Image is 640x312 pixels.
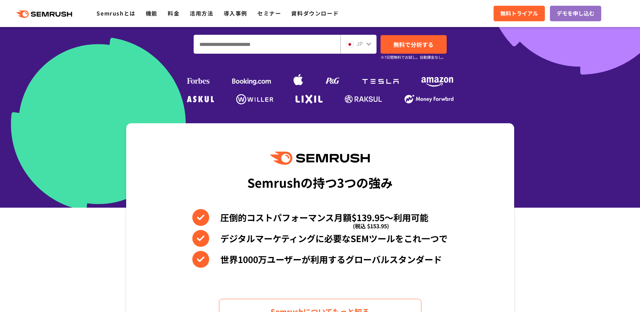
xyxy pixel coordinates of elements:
li: 圧倒的コストパフォーマンス月額$139.95〜利用可能 [192,209,448,226]
span: デモを申し込む [557,9,594,18]
a: 導入事例 [224,9,247,17]
li: デジタルマーケティングに必要なSEMツールをこれ一つで [192,230,448,247]
a: 無料で分析する [381,35,447,54]
a: セミナー [257,9,281,17]
input: ドメイン、キーワードまたはURLを入力してください [194,35,340,53]
a: 料金 [168,9,179,17]
img: Semrush [270,152,369,165]
small: ※7日間無料でお試し。自動課金なし。 [381,54,446,60]
li: 世界1000万ユーザーが利用するグローバルスタンダード [192,251,448,268]
span: 無料で分析する [393,40,434,49]
span: 無料トライアル [500,9,538,18]
a: 機能 [146,9,158,17]
a: デモを申し込む [550,6,601,21]
a: 活用方法 [190,9,213,17]
a: 資料ダウンロード [291,9,339,17]
a: 無料トライアル [494,6,545,21]
div: Semrushの持つ3つの強み [247,170,393,195]
a: Semrushとは [96,9,135,17]
span: (税込 $153.95) [353,217,389,234]
span: JP [356,40,363,48]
